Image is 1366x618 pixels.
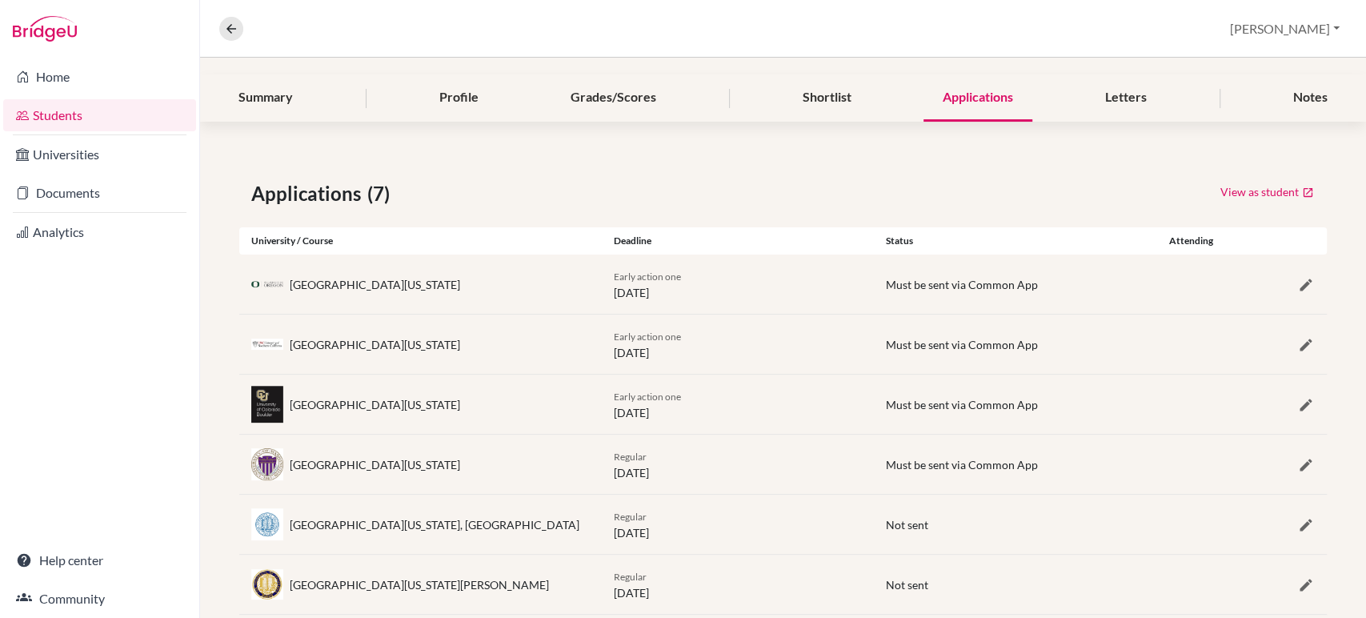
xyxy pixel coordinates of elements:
a: Universities [3,138,196,171]
div: [GEOGRAPHIC_DATA][US_STATE] [290,396,460,413]
img: us_bou_ftofljb1.jpeg [251,386,283,423]
span: Regular [614,511,647,523]
div: [GEOGRAPHIC_DATA][US_STATE] [290,336,460,353]
span: Must be sent via Common App [886,398,1038,411]
div: [DATE] [602,267,874,301]
div: Shortlist [783,74,870,122]
img: us_usc_n_44g3s8.jpeg [251,339,283,351]
div: Summary [219,74,312,122]
img: us_ucla_b87iw3mj.jpeg [251,508,283,540]
div: Grades/Scores [551,74,675,122]
div: [GEOGRAPHIC_DATA][US_STATE] [290,276,460,293]
span: Regular [614,571,647,583]
span: Not sent [886,518,928,532]
span: Early action one [614,271,681,283]
button: [PERSON_NAME] [1223,14,1347,44]
div: University / Course [239,234,602,248]
div: Notes [1274,74,1347,122]
a: View as student [1220,179,1315,204]
div: Applications [923,74,1032,122]
img: Bridge-U [13,16,77,42]
div: Deadline [602,234,874,248]
div: [DATE] [602,447,874,481]
div: [GEOGRAPHIC_DATA][US_STATE][PERSON_NAME] [290,576,549,593]
span: Not sent [886,578,928,592]
div: Letters [1086,74,1166,122]
span: (7) [367,179,396,208]
div: [DATE] [602,327,874,361]
span: Early action one [614,391,681,403]
span: Early action one [614,331,681,343]
a: Help center [3,544,196,576]
div: [DATE] [602,508,874,541]
a: Home [3,61,196,93]
img: us_uoo_rox0_2hw.png [251,281,283,288]
div: Attending [1146,234,1236,248]
img: us_was_8svz4jgo.jpeg [251,448,283,480]
div: [GEOGRAPHIC_DATA][US_STATE] [290,456,460,473]
div: [GEOGRAPHIC_DATA][US_STATE], [GEOGRAPHIC_DATA] [290,516,579,533]
span: Must be sent via Common App [886,278,1038,291]
a: Analytics [3,216,196,248]
div: [DATE] [602,387,874,421]
span: Regular [614,451,647,463]
span: Must be sent via Common App [886,338,1038,351]
div: Status [874,234,1146,248]
div: Profile [420,74,498,122]
a: Community [3,583,196,615]
div: [DATE] [602,568,874,601]
a: Students [3,99,196,131]
a: Documents [3,177,196,209]
span: Applications [251,179,367,208]
span: Must be sent via Common App [886,458,1038,472]
img: us_uoc_s498d5d8.jpeg [251,569,283,600]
